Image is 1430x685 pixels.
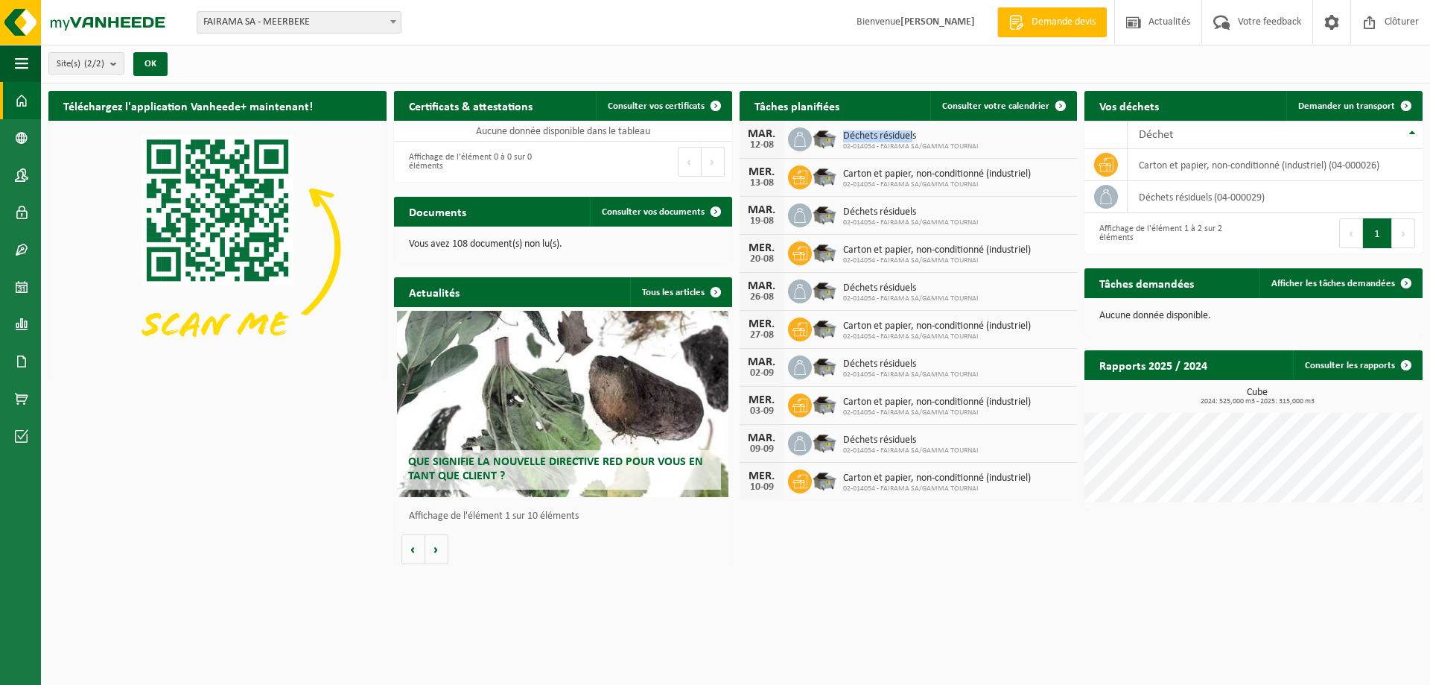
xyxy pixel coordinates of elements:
div: MER. [747,318,777,330]
count: (2/2) [84,59,104,69]
span: 02-014054 - FAIRAMA SA/GAMMA TOURNAI [843,180,1031,189]
img: WB-5000-GAL-GY-01 [812,163,837,189]
span: FAIRAMA SA - MEERBEKE [197,12,401,33]
span: Déchets résiduels [843,130,979,142]
h2: Rapports 2025 / 2024 [1084,350,1222,379]
div: 09-09 [747,444,777,455]
button: Volgende [425,534,448,564]
span: 02-014054 - FAIRAMA SA/GAMMA TOURNAI [843,332,1031,341]
button: Vorige [401,534,425,564]
div: MER. [747,166,777,178]
span: Déchet [1139,129,1173,141]
span: 02-014054 - FAIRAMA SA/GAMMA TOURNAI [843,408,1031,417]
img: WB-5000-GAL-GY-01 [812,201,837,227]
h2: Tâches planifiées [740,91,854,120]
h2: Actualités [394,277,474,306]
h2: Téléchargez l'application Vanheede+ maintenant! [48,91,328,120]
strong: [PERSON_NAME] [900,16,975,28]
span: Demande devis [1028,15,1099,30]
button: Next [702,147,725,177]
p: Vous avez 108 document(s) non lu(s). [409,239,717,250]
div: MAR. [747,128,777,140]
div: MAR. [747,280,777,292]
a: Tous les articles [630,277,731,307]
p: Affichage de l'élément 1 sur 10 éléments [409,511,725,522]
div: MER. [747,394,777,406]
img: WB-5000-GAL-GY-01 [812,125,837,151]
div: Affichage de l'élément 1 à 2 sur 2 éléments [1092,217,1246,250]
p: Aucune donnée disponible. [1099,311,1408,321]
button: Previous [1339,218,1363,248]
h2: Certificats & attestations [394,91,547,120]
h2: Tâches demandées [1084,268,1209,297]
td: déchets résiduels (04-000029) [1128,181,1423,213]
span: 02-014054 - FAIRAMA SA/GAMMA TOURNAI [843,142,979,151]
div: 20-08 [747,254,777,265]
div: 02-09 [747,368,777,379]
div: MAR. [747,356,777,368]
img: WB-5000-GAL-GY-01 [812,353,837,379]
span: 02-014054 - FAIRAMA SA/GAMMA TOURNAI [843,256,1031,265]
a: Afficher les tâches demandées [1259,268,1421,298]
span: 02-014054 - FAIRAMA SA/GAMMA TOURNAI [843,484,1031,493]
div: MAR. [747,204,777,216]
td: Aucune donnée disponible dans le tableau [394,121,732,142]
span: FAIRAMA SA - MEERBEKE [197,11,401,34]
span: Déchets résiduels [843,435,979,446]
a: Consulter votre calendrier [930,91,1075,121]
span: 02-014054 - FAIRAMA SA/GAMMA TOURNAI [843,218,979,227]
span: Demander un transport [1298,101,1395,111]
span: 02-014054 - FAIRAMA SA/GAMMA TOURNAI [843,446,979,455]
div: 13-08 [747,178,777,189]
span: Carton et papier, non-conditionné (industriel) [843,244,1031,256]
span: Carton et papier, non-conditionné (industriel) [843,321,1031,332]
td: carton et papier, non-conditionné (industriel) (04-000026) [1128,149,1423,181]
span: Carton et papier, non-conditionné (industriel) [843,473,1031,484]
span: Déchets résiduels [843,206,979,218]
img: WB-5000-GAL-GY-01 [812,315,837,341]
img: WB-5000-GAL-GY-01 [812,277,837,303]
img: Download de VHEPlus App [48,121,387,374]
div: 19-08 [747,216,777,227]
a: Que signifie la nouvelle directive RED pour vous en tant que client ? [397,311,728,497]
a: Consulter les rapports [1293,350,1421,380]
button: 1 [1363,218,1392,248]
span: 02-014054 - FAIRAMA SA/GAMMA TOURNAI [843,370,979,379]
img: WB-5000-GAL-GY-01 [812,467,837,493]
span: Consulter votre calendrier [942,101,1049,111]
div: MER. [747,242,777,254]
span: 02-014054 - FAIRAMA SA/GAMMA TOURNAI [843,294,979,303]
button: Previous [678,147,702,177]
span: Déchets résiduels [843,282,979,294]
span: Que signifie la nouvelle directive RED pour vous en tant que client ? [408,456,703,482]
a: Consulter vos documents [590,197,731,227]
div: 26-08 [747,292,777,303]
span: Carton et papier, non-conditionné (industriel) [843,397,1031,408]
button: Site(s)(2/2) [48,52,124,75]
h2: Documents [394,197,481,226]
h2: Vos déchets [1084,91,1174,120]
span: Carton et papier, non-conditionné (industriel) [843,168,1031,180]
div: Affichage de l'élément 0 à 0 sur 0 éléments [401,145,556,178]
div: 12-08 [747,140,777,151]
div: 27-08 [747,330,777,341]
div: 03-09 [747,406,777,417]
span: Consulter vos documents [602,207,705,217]
img: WB-5000-GAL-GY-01 [812,391,837,417]
span: Consulter vos certificats [608,101,705,111]
h3: Cube [1092,388,1423,405]
button: Next [1392,218,1415,248]
span: Afficher les tâches demandées [1271,279,1395,288]
div: MAR. [747,432,777,444]
a: Demande devis [997,7,1107,37]
div: MER. [747,470,777,482]
button: OK [133,52,168,76]
a: Demander un transport [1286,91,1421,121]
div: 10-09 [747,482,777,493]
img: WB-5000-GAL-GY-01 [812,239,837,265]
span: Déchets résiduels [843,359,979,370]
span: Site(s) [57,53,104,75]
img: WB-5000-GAL-GY-01 [812,429,837,455]
a: Consulter vos certificats [596,91,731,121]
span: 2024: 525,000 m3 - 2025: 315,000 m3 [1092,398,1423,405]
